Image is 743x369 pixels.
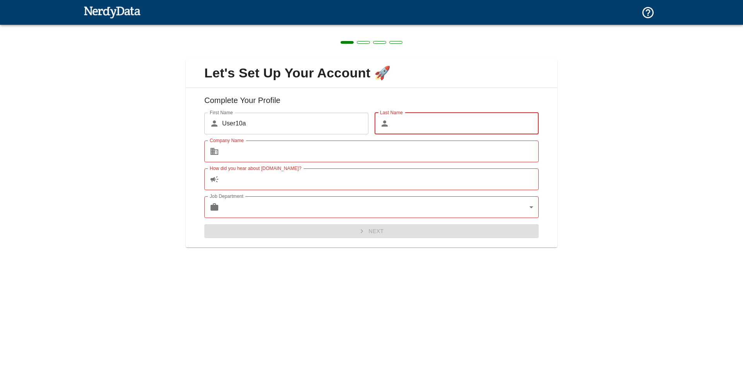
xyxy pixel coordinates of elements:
[192,94,551,113] h6: Complete Your Profile
[637,1,659,24] button: Support and Documentation
[210,193,243,199] label: Job Department
[84,4,140,20] img: NerdyData.com
[380,109,403,116] label: Last Name
[210,109,233,116] label: First Name
[210,137,244,144] label: Company Name
[210,165,301,172] label: How did you hear about [DOMAIN_NAME]?
[192,65,551,81] span: Let's Set Up Your Account 🚀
